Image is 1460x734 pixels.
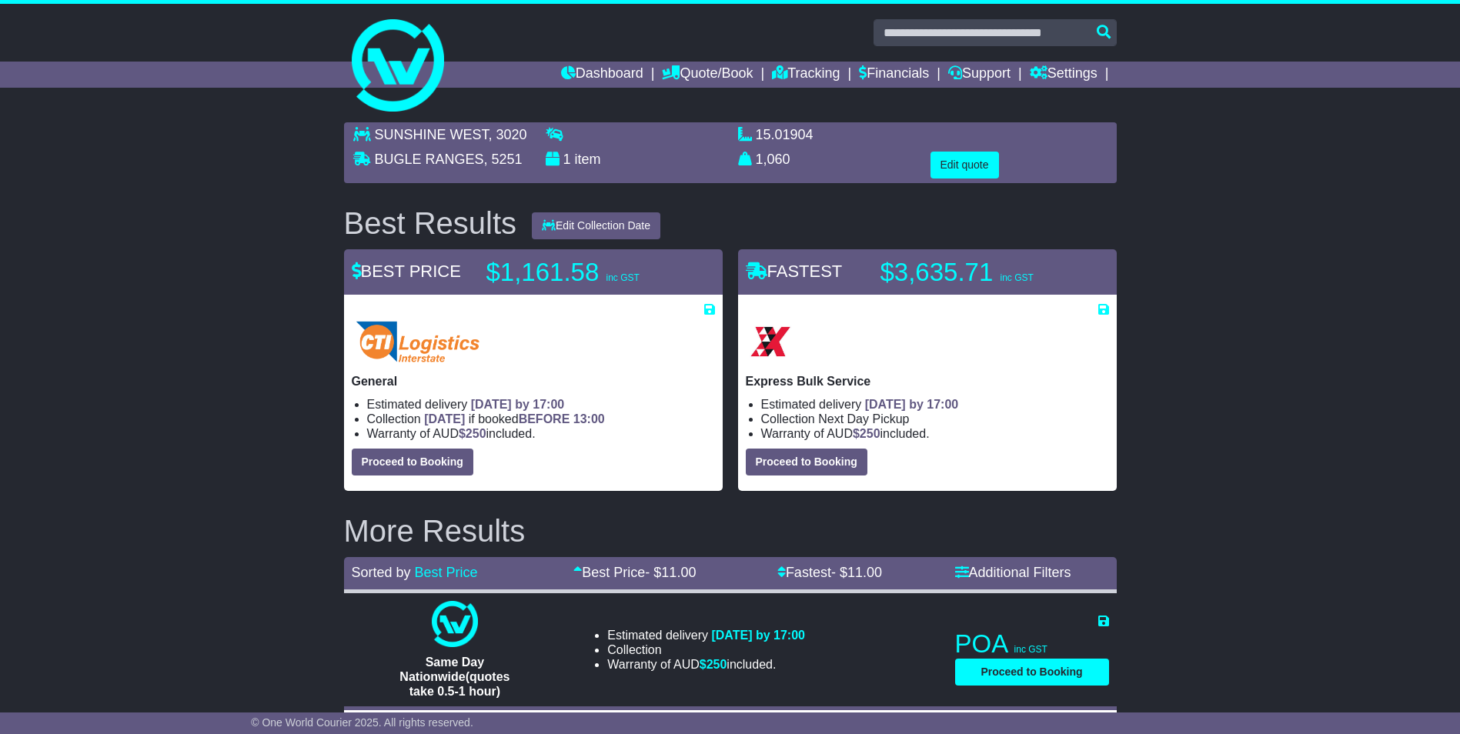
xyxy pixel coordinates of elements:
li: Warranty of AUD included. [761,426,1109,441]
span: inc GST [1000,272,1033,283]
button: Proceed to Booking [352,449,473,475]
h2: More Results [344,514,1117,548]
span: item [575,152,601,167]
span: inc GST [606,272,639,283]
a: Dashboard [561,62,643,88]
button: Proceed to Booking [955,659,1109,686]
span: 250 [707,658,727,671]
span: [DATE] by 17:00 [471,398,565,411]
a: Best Price [415,565,478,580]
span: - $ [645,565,696,580]
button: Edit Collection Date [532,212,660,239]
p: General [352,374,715,389]
p: POA [955,629,1109,659]
a: Quote/Book [662,62,753,88]
li: Estimated delivery [367,397,715,412]
span: 250 [466,427,486,440]
a: Additional Filters [955,565,1071,580]
img: Border Express: Express Bulk Service [746,317,795,366]
span: Next Day Pickup [818,412,909,425]
span: $ [459,427,486,440]
span: inc GST [1014,644,1047,655]
li: Collection [761,412,1109,426]
span: $ [700,658,727,671]
span: 13:00 [573,412,605,425]
li: Collection [607,642,805,657]
li: Warranty of AUD included. [367,426,715,441]
li: Collection [367,412,715,426]
img: One World Courier: Same Day Nationwide(quotes take 0.5-1 hour) [432,601,478,647]
span: 15.01904 [756,127,814,142]
p: $1,161.58 [486,257,679,288]
li: Warranty of AUD included. [607,657,805,672]
button: Edit quote [930,152,999,178]
img: CTI Logistics - Interstate: General [352,317,485,366]
span: $ [853,427,880,440]
span: , 5251 [484,152,523,167]
span: FASTEST [746,262,843,281]
span: if booked [424,412,604,425]
span: 250 [860,427,880,440]
li: Estimated delivery [761,397,1109,412]
a: Support [948,62,1011,88]
span: Sorted by [352,565,411,580]
a: Best Price- $11.00 [573,565,696,580]
button: Proceed to Booking [746,449,867,475]
span: Same Day Nationwide(quotes take 0.5-1 hour) [399,656,509,698]
span: © One World Courier 2025. All rights reserved. [251,716,473,729]
span: SUNSHINE WEST [375,127,489,142]
p: Express Bulk Service [746,374,1109,389]
div: Best Results [336,206,525,240]
span: [DATE] [424,412,465,425]
span: 11.00 [661,565,696,580]
span: , 3020 [489,127,527,142]
span: [DATE] by 17:00 [865,398,959,411]
span: 11.00 [847,565,882,580]
span: BEST PRICE [352,262,461,281]
span: [DATE] by 17:00 [711,629,805,642]
li: Estimated delivery [607,628,805,642]
span: BUGLE RANGES [375,152,484,167]
a: Settings [1030,62,1098,88]
a: Financials [859,62,929,88]
a: Tracking [772,62,840,88]
a: Fastest- $11.00 [777,565,882,580]
span: - $ [831,565,882,580]
span: 1,060 [756,152,790,167]
span: BEFORE [519,412,570,425]
p: $3,635.71 [880,257,1073,288]
span: 1 [563,152,571,167]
